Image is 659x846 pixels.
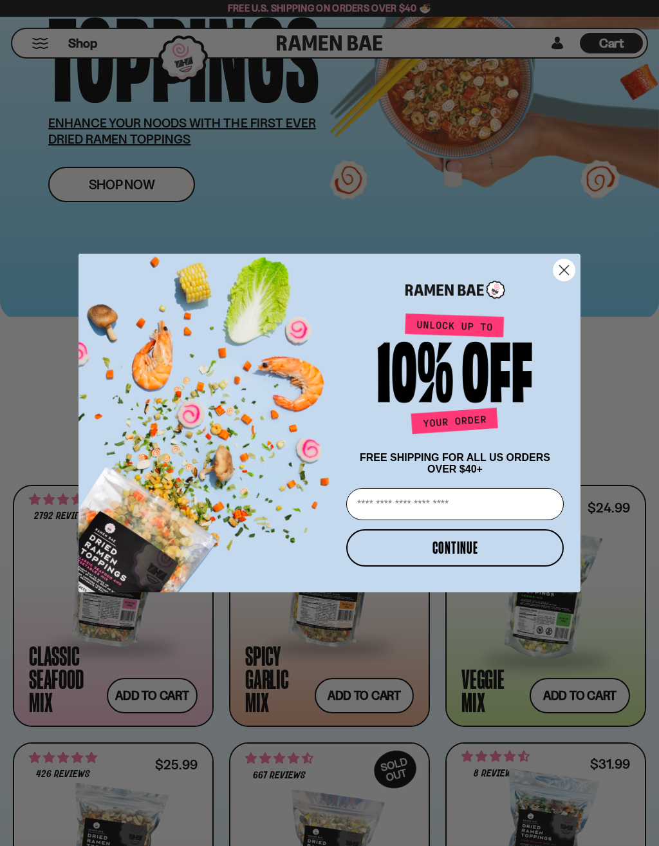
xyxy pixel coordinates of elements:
img: ce7035ce-2e49-461c-ae4b-8ade7372f32c.png [79,242,341,592]
button: CONTINUE [346,529,564,567]
img: Unlock up to 10% off [375,313,535,439]
img: Ramen Bae Logo [405,279,505,301]
button: Close dialog [553,259,575,281]
span: FREE SHIPPING FOR ALL US ORDERS OVER $40+ [360,452,550,475]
